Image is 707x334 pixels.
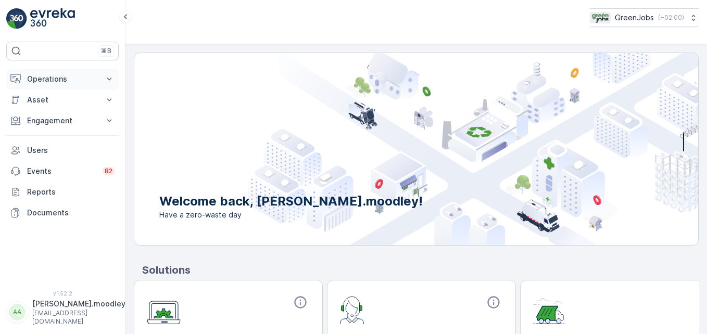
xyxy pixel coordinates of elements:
[658,14,684,22] p: ( +02:00 )
[6,299,119,326] button: AA[PERSON_NAME].moodley[EMAIL_ADDRESS][DOMAIN_NAME]
[142,262,699,278] p: Solutions
[101,47,111,55] p: ⌘B
[6,69,119,89] button: Operations
[27,208,115,218] p: Documents
[27,145,115,156] p: Users
[9,304,26,320] div: AA
[27,166,96,176] p: Events
[6,202,119,223] a: Documents
[159,210,423,220] span: Have a zero-waste day
[27,74,98,84] p: Operations
[27,115,98,126] p: Engagement
[533,295,565,324] img: module-icon
[248,53,698,245] img: city illustration
[615,12,654,23] p: GreenJobs
[340,295,364,324] img: module-icon
[6,140,119,161] a: Users
[590,12,611,23] img: Green_Jobs_Logo.png
[6,161,119,182] a: Events82
[105,167,112,175] p: 82
[30,8,75,29] img: logo_light-DOdMpM7g.png
[590,8,699,27] button: GreenJobs(+02:00)
[6,110,119,131] button: Engagement
[6,8,27,29] img: logo
[32,299,125,309] p: [PERSON_NAME].moodley
[159,193,423,210] p: Welcome back, [PERSON_NAME].moodley!
[147,295,181,325] img: module-icon
[32,309,125,326] p: [EMAIL_ADDRESS][DOMAIN_NAME]
[27,187,115,197] p: Reports
[6,89,119,110] button: Asset
[27,95,98,105] p: Asset
[6,182,119,202] a: Reports
[6,290,119,297] span: v 1.52.2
